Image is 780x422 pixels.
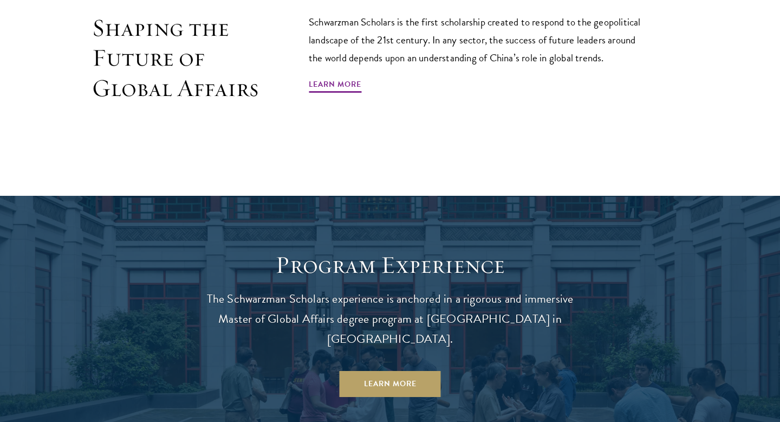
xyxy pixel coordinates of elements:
[92,13,260,104] h2: Shaping the Future of Global Affairs
[309,78,361,94] a: Learn More
[195,289,585,349] p: The Schwarzman Scholars experience is anchored in a rigorous and immersive Master of Global Affai...
[195,250,585,280] h1: Program Experience
[309,13,650,67] p: Schwarzman Scholars is the first scholarship created to respond to the geopolitical landscape of ...
[340,371,441,397] a: Learn More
